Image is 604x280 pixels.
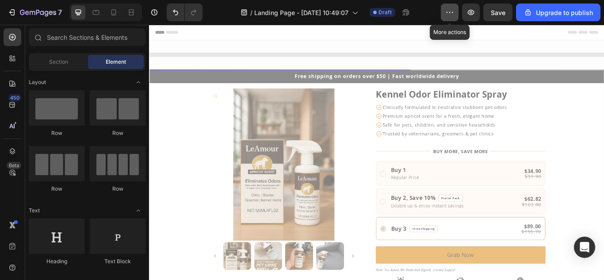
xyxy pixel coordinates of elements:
span: Toggle open [131,75,145,89]
button: Upgrade to publish [516,4,600,21]
span: Element [106,58,126,66]
span: Save [491,9,505,16]
span: Landing Page - [DATE] 10:49:07 [254,8,348,17]
span: Section [49,58,68,66]
div: Row [29,129,84,137]
span: Draft [378,8,392,16]
div: 450 [8,94,21,101]
div: Upgrade to publish [524,8,593,17]
span: / [250,8,252,17]
div: Open Intercom Messenger [574,237,595,258]
div: Undo/Redo [167,4,203,21]
button: 7 [4,4,66,21]
span: Text [29,207,40,215]
iframe: Design area [149,25,604,280]
div: Text Block [90,257,145,265]
span: Layout [29,78,46,86]
div: Row [90,129,145,137]
input: Search Sections & Elements [29,28,145,46]
div: Beta [7,162,21,169]
div: Row [90,185,145,193]
div: Row [29,185,84,193]
button: Save [483,4,512,21]
span: Toggle open [131,203,145,218]
div: Heading [29,257,84,265]
p: 7 [58,7,62,18]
